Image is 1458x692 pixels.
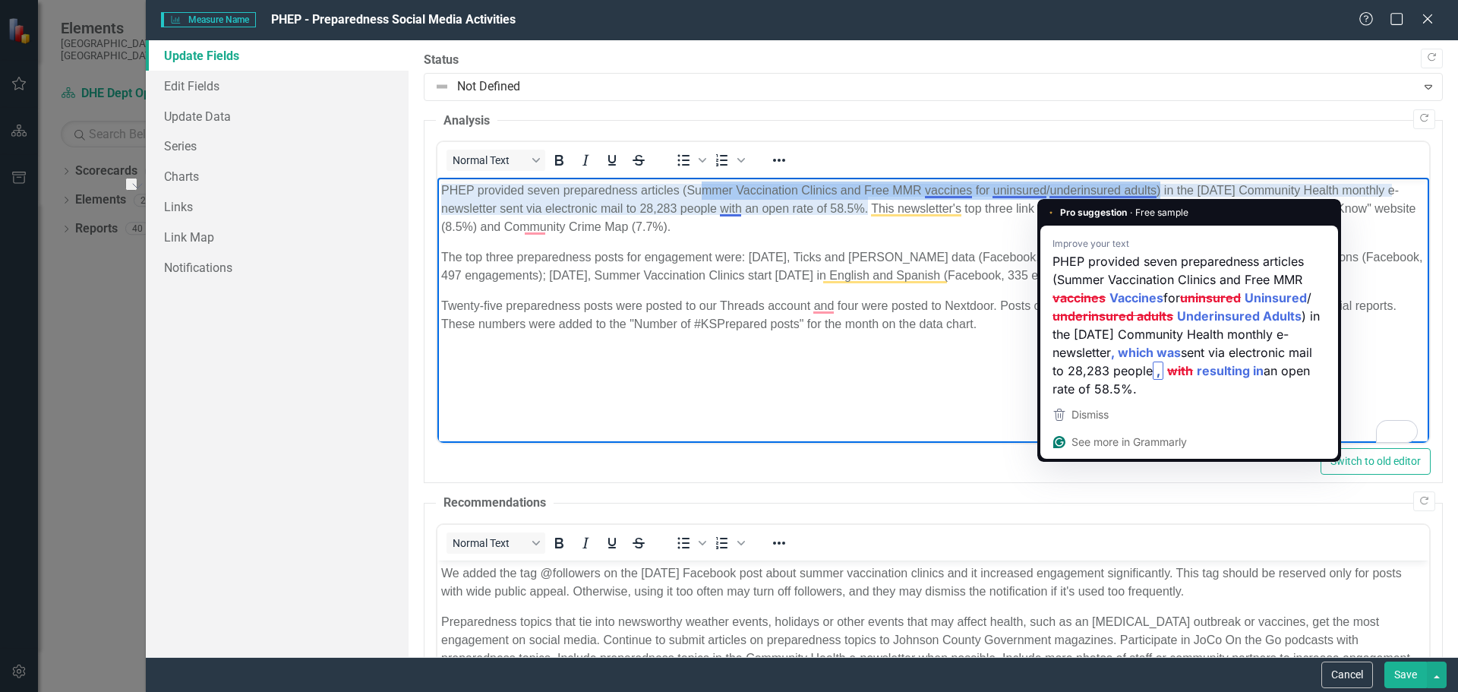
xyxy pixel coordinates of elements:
button: Underline [599,150,625,171]
div: Bullet list [671,532,708,554]
button: Cancel [1321,662,1373,688]
iframe: Rich Text Area [437,178,1429,443]
legend: Recommendations [436,495,554,512]
button: Bold [546,532,572,554]
a: Charts [146,161,409,191]
a: Edit Fields [146,71,409,101]
div: Bullet list [671,150,708,171]
button: Strikethrough [626,532,652,554]
button: Underline [599,532,625,554]
div: Numbered list [709,532,747,554]
span: PHEP - Preparedness Social Media Activities [271,12,516,27]
a: Notifications [146,252,409,283]
button: Reveal or hide additional toolbar items [766,150,792,171]
button: Italic [573,532,598,554]
a: Series [146,131,409,161]
a: Link Map [146,222,409,252]
button: Strikethrough [626,150,652,171]
a: Update Data [146,101,409,131]
button: Block Normal Text [447,150,545,171]
p: We added the tag @followers on the [DATE] Facebook post about summer vaccination clinics and it i... [4,4,988,40]
span: Normal Text [453,154,527,166]
span: Measure Name [161,12,256,27]
a: Links [146,191,409,222]
button: Block Normal Text [447,532,545,554]
button: Save [1384,662,1427,688]
span: Normal Text [453,537,527,549]
div: Numbered list [709,150,747,171]
button: Italic [573,150,598,171]
p: Preparedness topics that tie into newsworthy weather events, holidays or other events that may af... [4,52,988,107]
legend: Analysis [436,112,497,130]
button: Reveal or hide additional toolbar items [766,532,792,554]
label: Status [424,52,1443,69]
a: Update Fields [146,40,409,71]
button: Switch to old editor [1321,448,1431,475]
button: Bold [546,150,572,171]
